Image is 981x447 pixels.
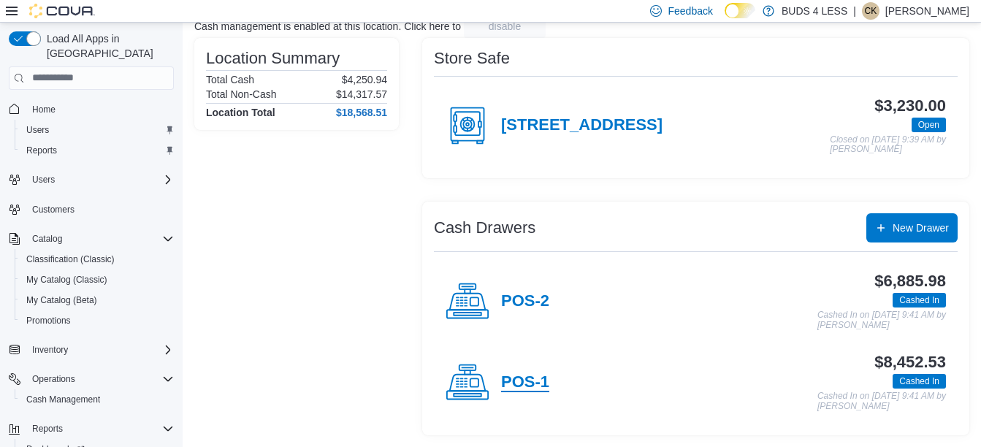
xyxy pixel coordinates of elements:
span: Inventory [32,344,68,356]
span: New Drawer [893,221,949,235]
span: My Catalog (Beta) [20,291,174,309]
span: Operations [26,370,174,388]
span: Users [26,124,49,136]
span: Promotions [20,312,174,329]
a: My Catalog (Beta) [20,291,103,309]
button: Catalog [3,229,180,249]
a: Promotions [20,312,77,329]
button: Cash Management [15,389,180,410]
a: My Catalog (Classic) [20,271,113,289]
span: CK [865,2,877,20]
p: Cashed In on [DATE] 9:41 AM by [PERSON_NAME] [817,310,946,330]
span: Catalog [26,230,174,248]
span: Inventory [26,341,174,359]
span: Users [32,174,55,186]
button: Users [3,169,180,190]
h4: POS-1 [501,373,549,392]
div: Catherine Kidman [862,2,879,20]
button: Classification (Classic) [15,249,180,270]
a: Cash Management [20,391,106,408]
span: Users [26,171,174,188]
button: Promotions [15,310,180,331]
button: Reports [15,140,180,161]
button: Inventory [3,340,180,360]
span: Customers [26,200,174,218]
p: BUDS 4 LESS [782,2,847,20]
span: Load All Apps in [GEOGRAPHIC_DATA] [41,31,174,61]
span: Feedback [668,4,712,18]
img: Cova [29,4,95,18]
p: $4,250.94 [342,74,387,85]
span: Classification (Classic) [26,253,115,265]
span: My Catalog (Beta) [26,294,97,306]
span: Cashed In [893,374,946,389]
button: Users [26,171,61,188]
button: Catalog [26,230,68,248]
span: Catalog [32,233,62,245]
h3: $6,885.98 [874,272,946,290]
span: Reports [26,145,57,156]
a: Users [20,121,55,139]
span: Cash Management [20,391,174,408]
h3: Cash Drawers [434,219,535,237]
span: Open [918,118,939,131]
p: Cashed In on [DATE] 9:41 AM by [PERSON_NAME] [817,391,946,411]
h3: $8,452.53 [874,354,946,371]
p: Cash management is enabled at this location. Click here to [194,20,461,32]
span: Home [26,100,174,118]
input: Dark Mode [725,3,755,18]
span: Cashed In [899,294,939,307]
span: disable [489,19,521,34]
span: Operations [32,373,75,385]
button: My Catalog (Beta) [15,290,180,310]
span: My Catalog (Classic) [20,271,174,289]
a: Home [26,101,61,118]
button: My Catalog (Classic) [15,270,180,290]
button: Operations [3,369,180,389]
h6: Total Non-Cash [206,88,277,100]
a: Reports [20,142,63,159]
a: Classification (Classic) [20,251,121,268]
span: Home [32,104,56,115]
span: Cashed In [899,375,939,388]
span: Reports [32,423,63,435]
h3: Location Summary [206,50,340,67]
span: Promotions [26,315,71,326]
button: Users [15,120,180,140]
button: Inventory [26,341,74,359]
h3: Store Safe [434,50,510,67]
button: Customers [3,199,180,220]
h4: POS-2 [501,292,549,311]
span: Cashed In [893,293,946,307]
span: Open [912,118,946,132]
h4: $18,568.51 [336,107,387,118]
span: Reports [20,142,174,159]
span: Users [20,121,174,139]
p: Closed on [DATE] 9:39 AM by [PERSON_NAME] [830,135,946,155]
a: Customers [26,201,80,218]
button: New Drawer [866,213,958,242]
button: Operations [26,370,81,388]
h6: Total Cash [206,74,254,85]
h3: $3,230.00 [874,97,946,115]
span: Cash Management [26,394,100,405]
h4: Location Total [206,107,275,118]
button: Reports [3,419,180,439]
button: disable [464,15,546,38]
span: My Catalog (Classic) [26,274,107,286]
p: | [853,2,856,20]
span: Classification (Classic) [20,251,174,268]
p: [PERSON_NAME] [885,2,969,20]
p: $14,317.57 [336,88,387,100]
button: Reports [26,420,69,438]
button: Home [3,99,180,120]
span: Customers [32,204,75,215]
span: Reports [26,420,174,438]
h4: [STREET_ADDRESS] [501,116,663,135]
